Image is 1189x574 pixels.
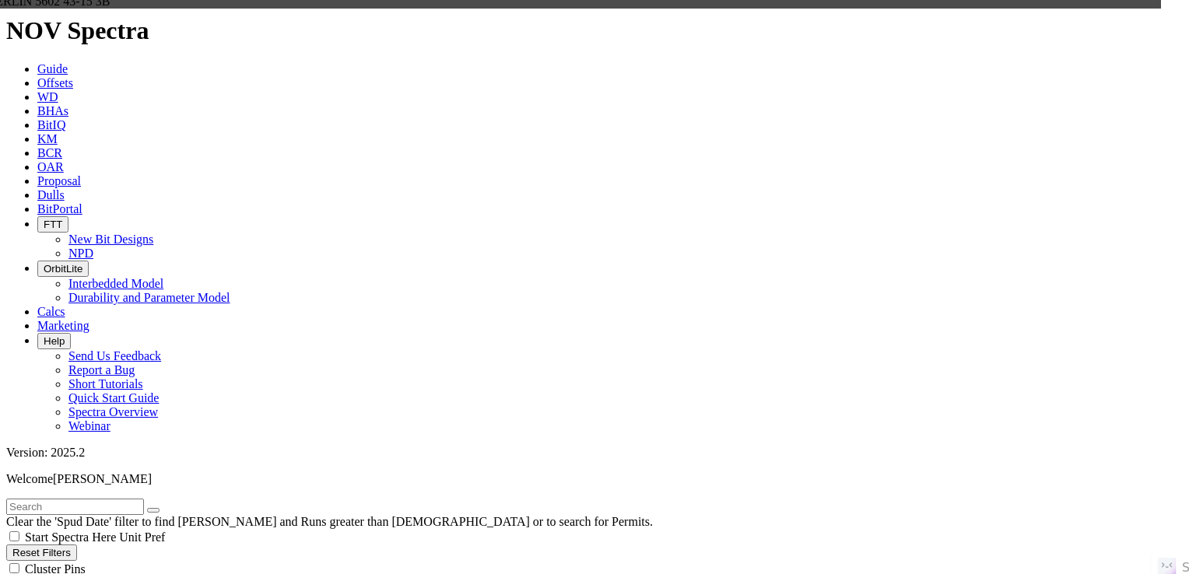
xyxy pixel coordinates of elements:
[68,277,163,290] a: Interbedded Model
[68,247,93,260] a: NPD
[37,76,73,89] a: Offsets
[37,160,64,173] a: OAR
[6,544,77,561] button: Reset Filters
[68,363,135,376] a: Report a Bug
[37,174,81,187] a: Proposal
[68,377,143,390] a: Short Tutorials
[37,132,58,145] a: KM
[6,446,1183,460] div: Version: 2025.2
[37,202,82,215] a: BitPortal
[37,305,65,318] a: Calcs
[37,216,68,233] button: FTT
[44,219,62,230] span: FTT
[68,233,153,246] a: New Bit Designs
[37,62,68,75] a: Guide
[37,90,58,103] a: WD
[44,263,82,275] span: OrbitLite
[68,405,158,418] a: Spectra Overview
[68,291,230,304] a: Durability and Parameter Model
[37,188,65,201] a: Dulls
[53,472,152,485] span: [PERSON_NAME]
[37,319,89,332] a: Marketing
[68,391,159,404] a: Quick Start Guide
[37,261,89,277] button: OrbitLite
[25,530,116,544] span: Start Spectra Here
[6,472,1183,486] p: Welcome
[6,499,144,515] input: Search
[119,530,165,544] span: Unit Pref
[6,16,1183,45] h1: NOV Spectra
[44,335,65,347] span: Help
[37,118,65,131] a: BitIQ
[37,146,62,159] a: BCR
[68,349,161,362] a: Send Us Feedback
[68,419,110,432] a: Webinar
[37,333,71,349] button: Help
[37,104,68,117] a: BHAs
[6,515,653,528] span: Clear the 'Spud Date' filter to find [PERSON_NAME] and Runs greater than [DEMOGRAPHIC_DATA] or to...
[9,531,19,541] input: Start Spectra Here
